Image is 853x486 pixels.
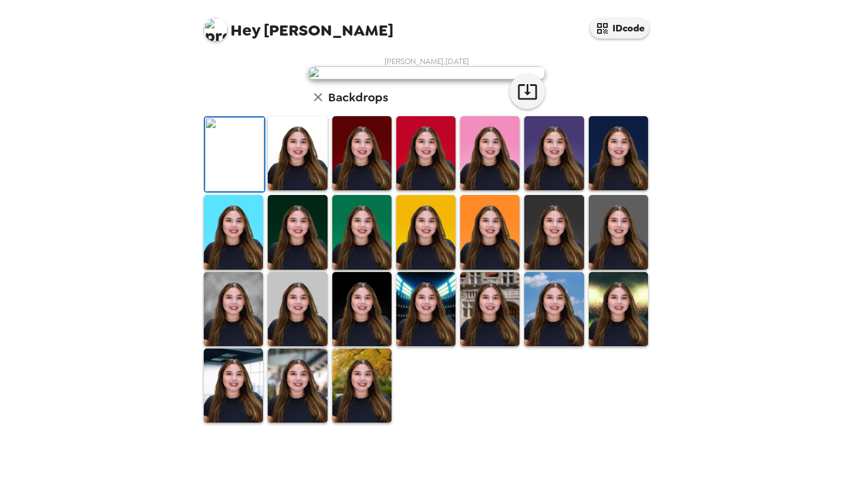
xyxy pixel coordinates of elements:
[590,18,649,39] button: IDcode
[328,88,388,107] h6: Backdrops
[204,12,393,39] span: [PERSON_NAME]
[204,18,227,41] img: profile pic
[230,20,260,41] span: Hey
[205,117,264,191] img: Original
[384,56,469,66] span: [PERSON_NAME] , [DATE]
[308,66,545,79] img: user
